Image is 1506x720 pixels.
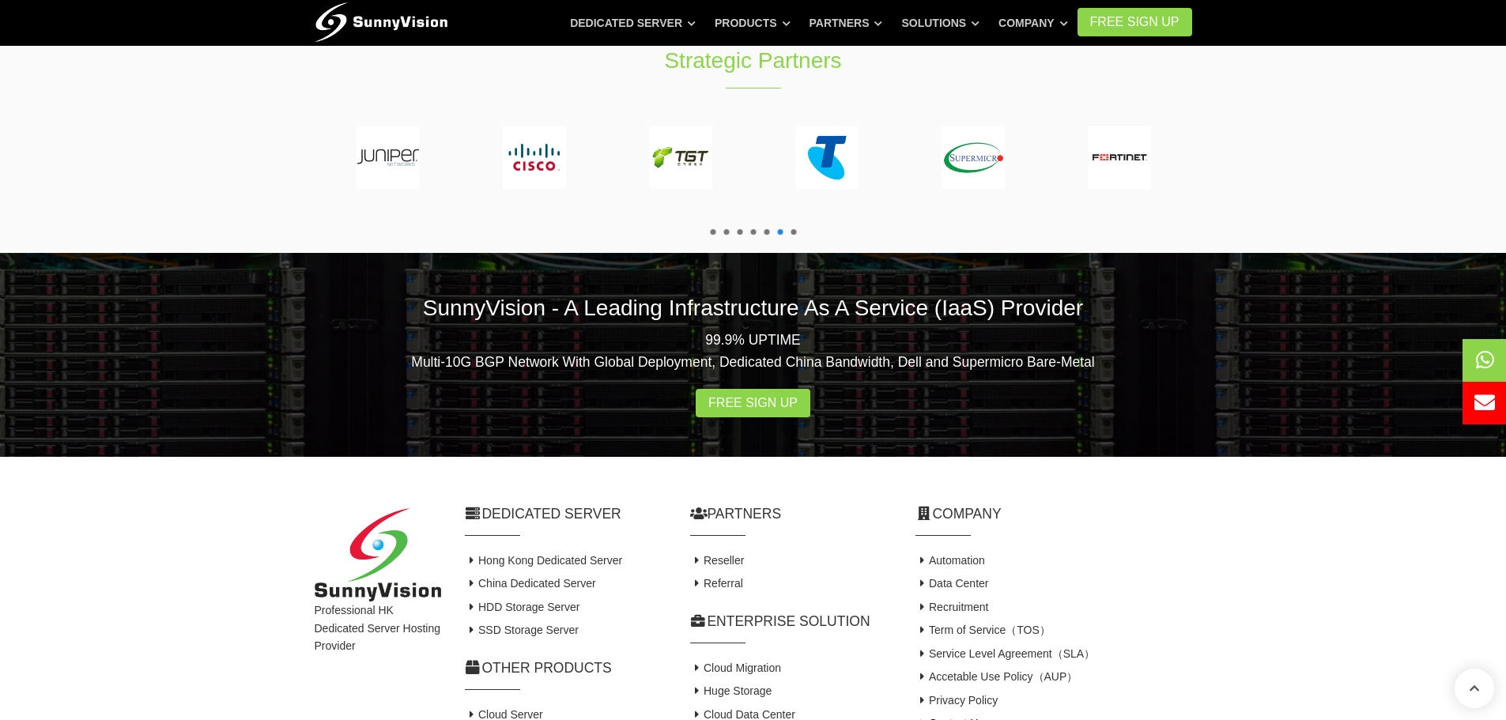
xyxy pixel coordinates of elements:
[901,9,979,37] a: Solutions
[810,9,883,37] a: Partners
[503,126,566,189] img: cisco-150.png
[942,126,1005,189] img: supermicro-150.png
[690,504,892,524] h2: Partners
[315,329,1192,373] p: 99.9% UPTIME Multi-10G BGP Network With Global Deployment, Dedicated China Bandwidth, Dell and Su...
[315,508,441,602] img: SunnyVision Limited
[465,601,580,613] a: HDD Storage Server
[1088,126,1151,189] img: fortinet-150.png
[915,694,998,707] a: Privacy Policy
[915,601,989,613] a: Recruitment
[465,577,596,590] a: China Dedicated Server
[690,577,743,590] a: Referral
[357,126,420,189] img: juniper-150.png
[315,292,1192,323] h2: SunnyVision - A Leading Infrastructure As A Service (IaaS) Provider
[915,670,1078,683] a: Accetable Use Policy（AUP）
[690,612,892,631] h2: Enterprise Solution
[915,647,1096,660] a: Service Level Agreement（SLA）
[690,662,782,674] a: Cloud Migration
[915,624,1051,636] a: Term of Service（TOS）
[915,504,1192,524] h2: Company
[690,554,745,567] a: Reseller
[915,554,985,567] a: Automation
[465,658,666,678] h2: Other Products
[795,126,859,189] img: telstra-150.png
[915,577,989,590] a: Data Center
[465,554,623,567] a: Hong Kong Dedicated Server
[649,126,712,189] img: tgs-150.png
[465,624,579,636] a: SSD Storage Server
[490,45,1017,76] h1: Strategic Partners
[1078,8,1192,36] a: FREE Sign Up
[998,9,1068,37] a: Company
[715,9,791,37] a: Products
[465,504,666,524] h2: Dedicated Server
[570,9,696,37] a: Dedicated Server
[690,684,772,697] a: Huge Storage
[696,389,810,417] a: Free Sign Up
